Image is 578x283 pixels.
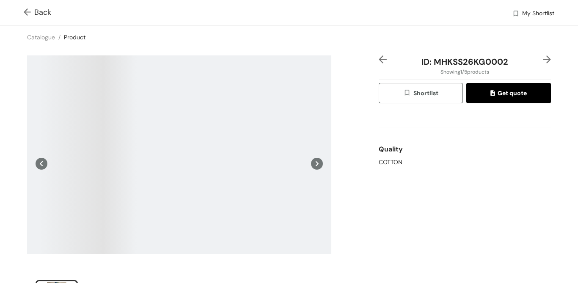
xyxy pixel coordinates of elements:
span: Back [24,7,51,18]
img: quote [490,90,498,98]
img: wishlist [403,89,413,98]
img: Go back [24,8,34,17]
span: ID: MHKSS26KG0002 [421,56,508,67]
a: Catalogue [27,33,55,41]
span: Get quote [490,88,527,98]
button: quoteGet quote [466,83,551,103]
span: Showing 1 / 5 products [440,68,489,76]
img: right [543,55,551,63]
img: left [379,55,387,63]
a: Product [64,33,85,41]
span: My Shortlist [522,9,554,19]
div: COTTON [379,158,551,167]
span: Shortlist [403,88,438,98]
div: Quality [379,141,551,158]
button: wishlistShortlist [379,83,463,103]
span: / [58,33,61,41]
img: wishlist [512,10,520,19]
